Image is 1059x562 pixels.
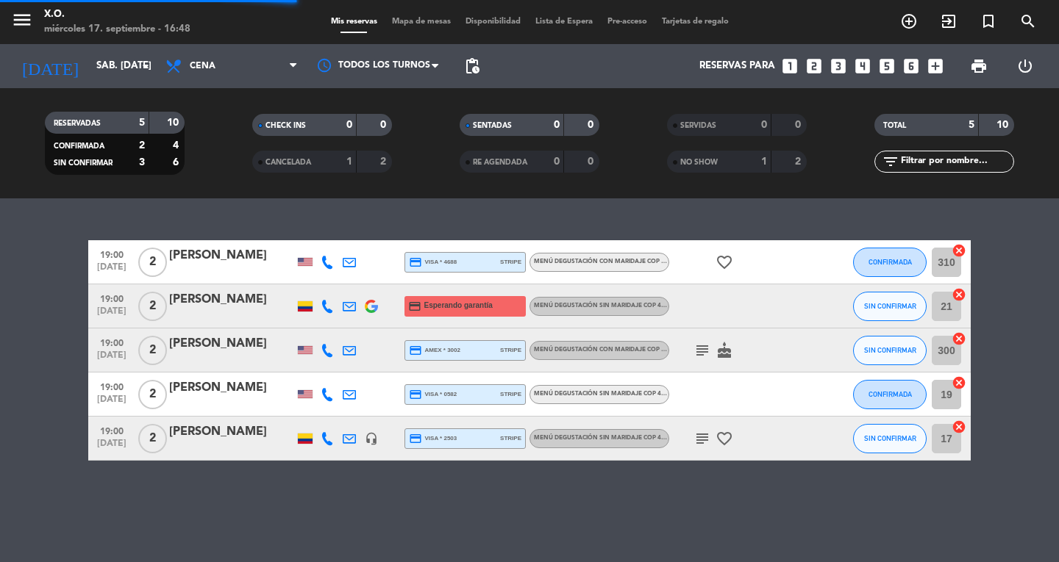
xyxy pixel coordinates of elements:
[169,378,294,397] div: [PERSON_NAME]
[324,18,385,26] span: Mis reservas
[864,302,916,310] span: SIN CONFIRMAR
[408,300,421,313] i: credit_card
[829,57,848,76] i: looks_3
[265,159,311,166] span: CANCELADA
[980,12,997,30] i: turned_in_not
[534,303,721,309] span: Menú degustación sin maridaje COP 487.000
[554,120,560,130] strong: 0
[190,61,215,71] span: Cena
[385,18,458,26] span: Mapa de mesas
[265,122,306,129] span: CHECK INS
[169,290,294,309] div: [PERSON_NAME]
[853,248,927,277] button: CONFIRMADA
[780,57,799,76] i: looks_one
[926,57,945,76] i: add_box
[11,9,33,36] button: menu
[534,435,721,441] span: Menú degustación sin maridaje COP 487.000
[1002,44,1048,88] div: LOG OUT
[869,390,912,398] span: CONFIRMADA
[346,120,352,130] strong: 0
[853,380,927,409] button: CONFIRMADA
[952,243,966,258] i: cancel
[1019,12,1037,30] i: search
[761,156,767,167] strong: 1
[940,12,958,30] i: exit_to_app
[528,18,600,26] span: Lista de Espera
[409,388,457,401] span: visa * 0582
[44,7,190,22] div: X.O.
[473,122,512,129] span: SENTADAS
[500,389,521,399] span: stripe
[44,22,190,37] div: miércoles 17. septiembre - 16:48
[137,57,154,75] i: arrow_drop_down
[534,391,721,397] span: Menú degustación sin maridaje COP 487.000
[11,9,33,31] i: menu
[458,18,528,26] span: Disponibilidad
[93,262,130,279] span: [DATE]
[169,334,294,353] div: [PERSON_NAME]
[473,159,527,166] span: RE AGENDADA
[173,157,182,167] strong: 6
[463,57,481,75] span: pending_actions
[167,118,182,128] strong: 10
[138,248,167,277] span: 2
[969,120,974,130] strong: 5
[899,154,1013,170] input: Filtrar por nombre...
[534,259,725,264] span: Menú degustación con maridaje COP 649.000
[380,156,389,167] strong: 2
[952,287,966,302] i: cancel
[93,439,130,455] span: [DATE]
[534,347,725,353] span: Menú degustación con maridaje COP 649.000
[409,388,422,401] i: credit_card
[365,432,378,445] i: headset_mic
[716,342,733,359] i: cake
[93,245,130,262] span: 19:00
[93,395,130,411] span: [DATE]
[93,378,130,395] span: 19:00
[346,156,352,167] strong: 1
[761,120,767,130] strong: 0
[93,334,130,350] span: 19:00
[93,289,130,306] span: 19:00
[996,120,1011,130] strong: 10
[1016,57,1034,75] i: power_settings_new
[93,422,130,439] span: 19:00
[409,344,422,357] i: credit_card
[680,122,716,129] span: SERVIDAS
[588,156,596,167] strong: 0
[138,380,167,409] span: 2
[693,342,711,359] i: subject
[409,256,422,269] i: credit_card
[882,153,899,170] i: filter_list
[139,157,145,167] strong: 3
[853,57,872,76] i: looks_4
[853,292,927,321] button: SIN CONFIRMAR
[11,50,89,82] i: [DATE]
[554,156,560,167] strong: 0
[900,12,918,30] i: add_circle_outline
[380,120,389,130] strong: 0
[500,257,521,267] span: stripe
[588,120,596,130] strong: 0
[173,140,182,151] strong: 4
[902,57,921,76] i: looks_6
[54,159,113,167] span: SIN CONFIRMAR
[680,159,718,166] span: NO SHOW
[500,433,521,443] span: stripe
[716,430,733,447] i: favorite_border
[138,292,167,321] span: 2
[864,346,916,354] span: SIN CONFIRMAR
[54,143,104,150] span: CONFIRMADA
[365,300,378,313] img: google-logo.png
[93,306,130,323] span: [DATE]
[169,422,294,442] div: [PERSON_NAME]
[869,258,912,266] span: CONFIRMADA
[795,120,804,130] strong: 0
[853,336,927,365] button: SIN CONFIRMAR
[883,122,906,129] span: TOTAL
[409,256,457,269] span: visa * 4688
[853,424,927,453] button: SIN CONFIRMAR
[952,375,966,390] i: cancel
[138,424,167,453] span: 2
[54,120,101,127] span: RESERVADAS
